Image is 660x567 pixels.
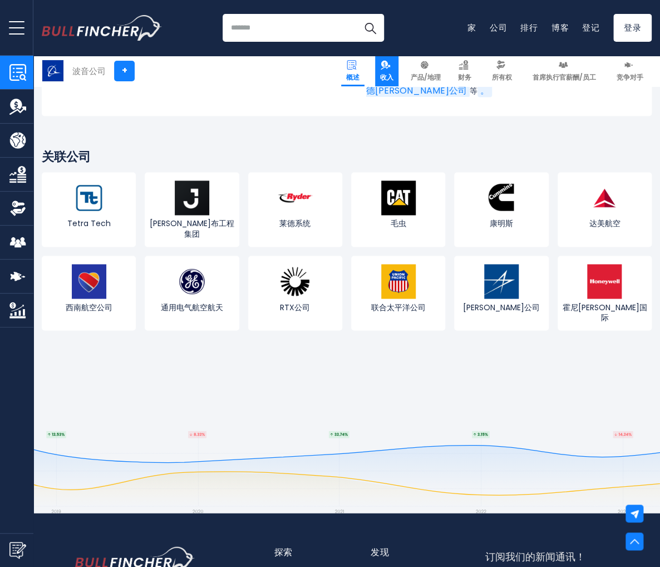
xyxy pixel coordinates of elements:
[280,301,310,312] font: RTX公司
[66,301,112,312] font: 西南航空公司
[453,56,476,86] a: 财务
[371,548,389,556] font: 发现
[42,60,63,81] img: 英航标志
[175,264,209,299] img: 通用电气公司徽标
[161,301,223,312] font: 通用电气航空航天
[558,172,652,247] a: 达美航空
[42,172,136,247] a: Tetra Tech
[351,256,445,330] a: 联合太平洋公司
[145,256,239,330] a: 通用电气航空航天
[145,172,239,247] a: [PERSON_NAME]布工程集团
[381,180,416,215] img: CAT 徽标
[562,301,647,322] font: 霍尼[PERSON_NAME]国际
[551,22,569,33] a: 博客
[454,172,548,247] a: 康明斯
[341,56,365,86] a: 概述
[72,264,106,299] img: LUV 标志
[490,22,508,33] a: 公司
[371,301,426,312] font: 联合太平洋公司
[279,218,311,229] font: 莱德系统
[391,218,406,229] font: 毛虫
[278,180,312,215] img: R 标志
[356,14,384,42] button: 搜索
[617,72,643,82] font: 竞争对手
[520,22,538,33] a: 排行
[587,180,622,215] img: DAL 徽标
[42,148,91,165] font: 关联公司
[558,256,652,330] a: 霍尼[PERSON_NAME]国际
[582,22,600,33] a: 登记
[612,56,648,86] a: 竞争对手
[375,56,398,86] a: 收入
[463,301,540,312] font: [PERSON_NAME]公司
[67,218,111,229] font: Tetra Tech
[72,65,106,77] font: 波音公司
[484,264,519,299] img: LMT 徽标
[411,72,441,82] font: 产品/地理
[492,72,512,82] font: 所有权
[278,264,312,299] img: RTX 徽标
[42,15,162,41] img: Bullfincher 徽标
[351,172,445,247] a: 毛虫
[42,15,161,41] a: 前往主页
[477,84,492,97] a: 。
[528,56,601,86] a: 首席执行官薪酬/员工
[490,218,513,229] font: 康明斯
[458,72,471,82] font: 财务
[42,256,136,330] a: 西南航空公司
[381,264,416,299] img: 联合国党标志
[150,218,234,239] font: [PERSON_NAME]布工程集团
[175,180,209,215] img: J 标志
[467,22,476,33] a: 家
[587,264,622,299] img: HON 徽标
[114,61,135,81] a: +
[487,56,517,86] a: 所有权
[406,56,446,86] a: 产品/地理
[454,256,548,330] a: [PERSON_NAME]公司
[480,84,489,97] font: 。
[589,218,620,229] font: 达美航空
[484,180,519,215] img: CMI 徽标
[346,72,359,82] font: 概述
[9,200,26,217] img: 所有权
[470,85,477,96] font: 等
[248,256,342,330] a: RTX公司
[624,22,642,33] font: 登录
[274,548,293,556] font: 探索
[613,14,652,42] a: 登录
[533,72,596,82] font: 首席执行官薪酬/员工
[72,180,106,215] img: TTEK 徽标
[485,552,585,562] font: 订阅我们的新闻通讯！
[122,64,127,77] font: +
[380,72,393,82] font: 收入
[248,172,342,247] a: 莱德系统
